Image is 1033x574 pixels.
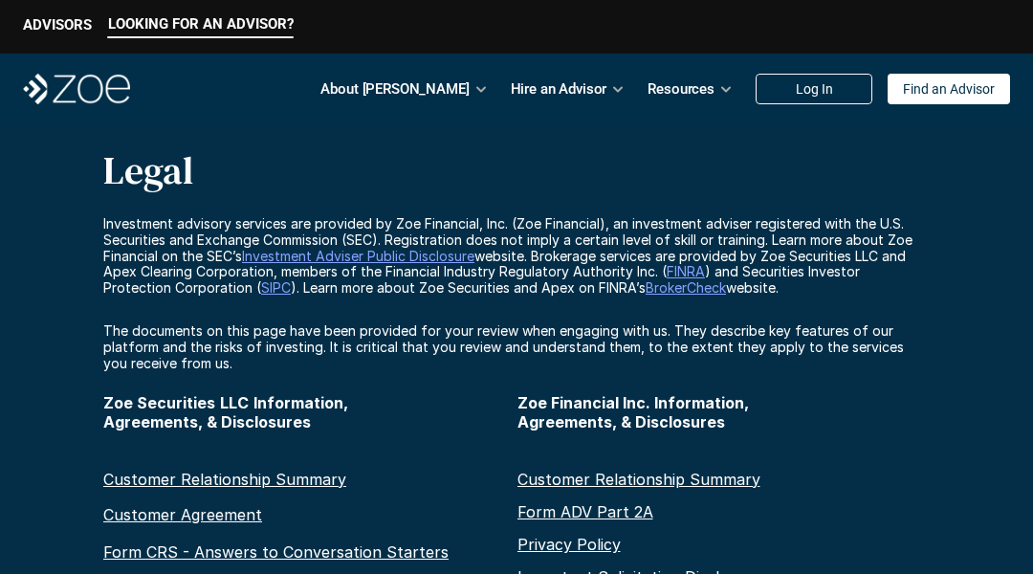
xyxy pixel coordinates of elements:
[903,81,995,98] p: Find an Advisor
[261,279,291,296] a: SIPC
[103,393,352,430] strong: Information, Agreements, & Disclosures
[108,15,294,33] p: LOOKING FOR AN ADVISOR?
[103,323,930,371] p: The documents on this page have been provided for your review when engaging with us. They describ...
[103,505,262,524] a: Customer Agreement
[103,542,449,562] a: Form CRS - Answers to Conversation Starters
[511,75,607,103] p: Hire an Advisor
[517,535,621,554] a: Privacy Policy
[242,248,474,264] a: Investment Adviser Public Disclosure
[103,216,930,297] p: Investment advisory services are provided by Zoe Financial, Inc. (Zoe Financial), an investment a...
[517,393,753,430] strong: Zoe Financial Inc. Information, Agreements, & Disclosures
[796,81,833,98] p: Log In
[756,74,872,104] a: Log In
[103,147,193,193] p: Legal
[517,470,760,489] a: Customer Relationship Summary
[103,470,346,489] a: Customer Relationship Summary
[320,75,469,103] p: About [PERSON_NAME]
[667,263,705,279] a: FINRA
[220,393,249,412] strong: LLC
[23,16,92,33] p: ADVISORS
[517,502,653,521] a: Form ADV Part 2A
[888,74,1010,104] a: Find an Advisor
[103,393,215,412] strong: Zoe Securities
[648,75,714,103] p: Resources
[646,279,726,296] a: BrokerCheck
